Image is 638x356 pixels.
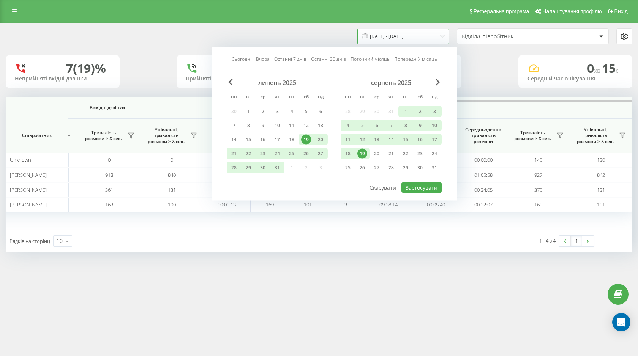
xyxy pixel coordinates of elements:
abbr: п’ятниця [286,92,297,103]
div: сб 5 лип 2025 р. [299,106,313,117]
div: 20 [372,149,382,159]
div: пт 8 серп 2025 р. [398,120,413,131]
div: 11 [287,121,297,131]
td: 00:05:40 [412,197,460,212]
span: c [616,66,619,75]
td: 00:00:16 [203,167,251,182]
div: ср 30 лип 2025 р. [256,162,270,173]
div: 12 [357,135,367,145]
div: пн 7 лип 2025 р. [227,120,241,131]
div: 18 [287,135,297,145]
td: 00:00:00 [460,153,507,167]
td: 00:00:00 [203,153,251,167]
div: 1 [401,107,411,117]
div: 15 [243,135,253,145]
div: нд 13 лип 2025 р. [313,120,328,131]
div: 18 [343,149,353,159]
div: ср 27 серп 2025 р. [370,162,384,173]
div: 24 [430,149,439,159]
span: 3 [344,201,347,208]
span: 375 [534,186,542,193]
span: 130 [597,156,605,163]
div: 26 [357,163,367,173]
div: пт 1 серп 2025 р. [398,106,413,117]
abbr: четвер [385,92,397,103]
div: 25 [287,149,297,159]
div: 30 [415,163,425,173]
div: 4 [343,121,353,131]
div: 29 [401,163,411,173]
abbr: п’ятниця [400,92,411,103]
div: сб 9 серп 2025 р. [413,120,427,131]
div: 23 [415,149,425,159]
div: Відділ/Співробітник [461,33,552,40]
div: сб 2 серп 2025 р. [413,106,427,117]
abbr: четвер [272,92,283,103]
div: чт 7 серп 2025 р. [384,120,398,131]
div: нд 6 лип 2025 р. [313,106,328,117]
div: 2 [258,107,268,117]
div: ср 13 серп 2025 р. [370,134,384,145]
div: 17 [430,135,439,145]
td: 01:05:58 [460,167,507,182]
div: 15 [401,135,411,145]
div: 26 [301,149,311,159]
div: пт 15 серп 2025 р. [398,134,413,145]
div: сб 23 серп 2025 р. [413,148,427,159]
span: Середній час очікування [209,130,245,142]
div: сб 16 серп 2025 р. [413,134,427,145]
div: нд 31 серп 2025 р. [427,162,442,173]
div: пн 25 серп 2025 р. [341,162,355,173]
a: Сьогодні [232,55,251,63]
div: 28 [386,163,396,173]
div: чт 3 лип 2025 р. [270,106,284,117]
span: 169 [266,201,274,208]
div: нд 20 лип 2025 р. [313,134,328,145]
a: Вчора [256,55,270,63]
span: 927 [534,172,542,178]
div: пт 11 лип 2025 р. [284,120,299,131]
span: 145 [534,156,542,163]
div: 6 [316,107,325,117]
span: 101 [597,201,605,208]
div: чт 24 лип 2025 р. [270,148,284,159]
div: нд 17 серп 2025 р. [427,134,442,145]
a: Останні 30 днів [311,55,346,63]
div: нд 27 лип 2025 р. [313,148,328,159]
span: Рядків на сторінці [9,238,51,244]
span: 0 [171,156,173,163]
div: сб 30 серп 2025 р. [413,162,427,173]
span: 0 [587,60,602,76]
span: 842 [597,172,605,178]
span: Середньоденна тривалість розмови [465,127,501,145]
div: 19 [357,149,367,159]
div: 23 [258,149,268,159]
div: 6 [372,121,382,131]
div: 24 [272,149,282,159]
div: нд 10 серп 2025 р. [427,120,442,131]
span: [PERSON_NAME] [10,172,47,178]
span: 101 [304,201,312,208]
td: 00:32:07 [460,197,507,212]
div: 1 [243,107,253,117]
div: 27 [372,163,382,173]
div: 10 [430,121,439,131]
div: 16 [415,135,425,145]
div: 14 [229,135,239,145]
div: пн 14 лип 2025 р. [227,134,241,145]
abbr: вівторок [357,92,368,103]
div: ср 2 лип 2025 р. [256,106,270,117]
div: 1 - 4 з 4 [539,237,556,244]
div: пт 18 лип 2025 р. [284,134,299,145]
td: 09:38:14 [365,197,412,212]
td: 00:00:13 [203,183,251,197]
span: 131 [597,186,605,193]
div: 7 (19)% [66,61,106,76]
div: 22 [401,149,411,159]
span: 918 [105,172,113,178]
div: вт 12 серп 2025 р. [355,134,370,145]
div: сб 26 лип 2025 р. [299,148,313,159]
div: 3 [430,107,439,117]
td: 00:00:13 [203,197,251,212]
abbr: понеділок [228,92,240,103]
